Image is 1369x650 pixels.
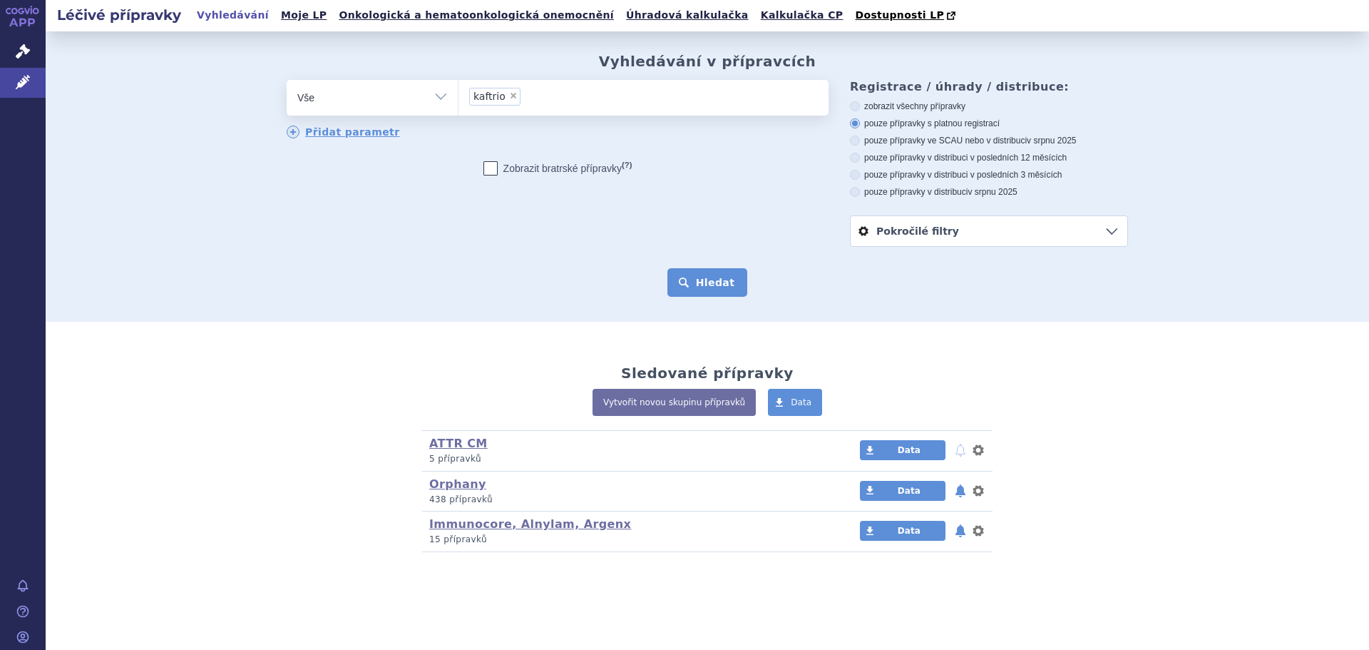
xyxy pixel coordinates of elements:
[768,389,822,416] a: Data
[193,6,273,25] a: Vyhledávání
[334,6,618,25] a: Onkologická a hematoonkologická onemocnění
[968,187,1017,197] span: v srpnu 2025
[851,216,1127,246] a: Pokročilé filtry
[525,87,585,105] input: kaftrio
[429,477,486,491] a: Orphany
[953,482,968,499] button: notifikace
[860,521,945,541] a: Data
[429,534,487,544] span: 15 přípravků
[855,9,944,21] span: Dostupnosti LP
[953,522,968,539] button: notifikace
[851,6,963,26] a: Dostupnosti LP
[429,437,488,450] a: ATTR CM
[757,6,848,25] a: Kalkulačka CP
[791,397,811,407] span: Data
[509,91,518,100] span: ×
[898,445,921,455] span: Data
[287,126,400,138] a: Přidat parametr
[850,186,1128,198] label: pouze přípravky v distribuci
[429,517,631,531] a: Immunocore, Alnylam, Argenx
[599,53,816,70] h2: Vyhledávání v přípravcích
[898,526,921,536] span: Data
[429,454,481,464] span: 5 přípravků
[850,80,1128,93] h3: Registrace / úhrady / distribuce:
[622,161,632,170] abbr: (?)
[850,169,1128,181] label: pouze přípravky v distribuci v posledních 3 měsících
[850,152,1128,163] label: pouze přípravky v distribuci v posledních 12 měsících
[622,6,753,25] a: Úhradová kalkulačka
[429,494,493,504] span: 438 přípravků
[953,442,968,459] button: notifikace
[971,482,985,499] button: nastavení
[277,6,331,25] a: Moje LP
[1027,136,1076,146] span: v srpnu 2025
[850,135,1128,146] label: pouze přípravky ve SCAU nebo v distribuci
[667,268,748,297] button: Hledat
[860,440,945,460] a: Data
[850,118,1128,129] label: pouze přípravky s platnou registrací
[473,91,506,101] span: kaftrio
[621,365,794,382] h2: Sledované přípravky
[850,101,1128,112] label: zobrazit všechny přípravky
[971,442,985,459] button: nastavení
[46,5,193,25] h2: Léčivé přípravky
[898,486,921,496] span: Data
[593,389,756,416] a: Vytvořit novou skupinu přípravků
[483,161,632,176] label: Zobrazit bratrské přípravky
[860,481,945,501] a: Data
[971,522,985,539] button: nastavení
